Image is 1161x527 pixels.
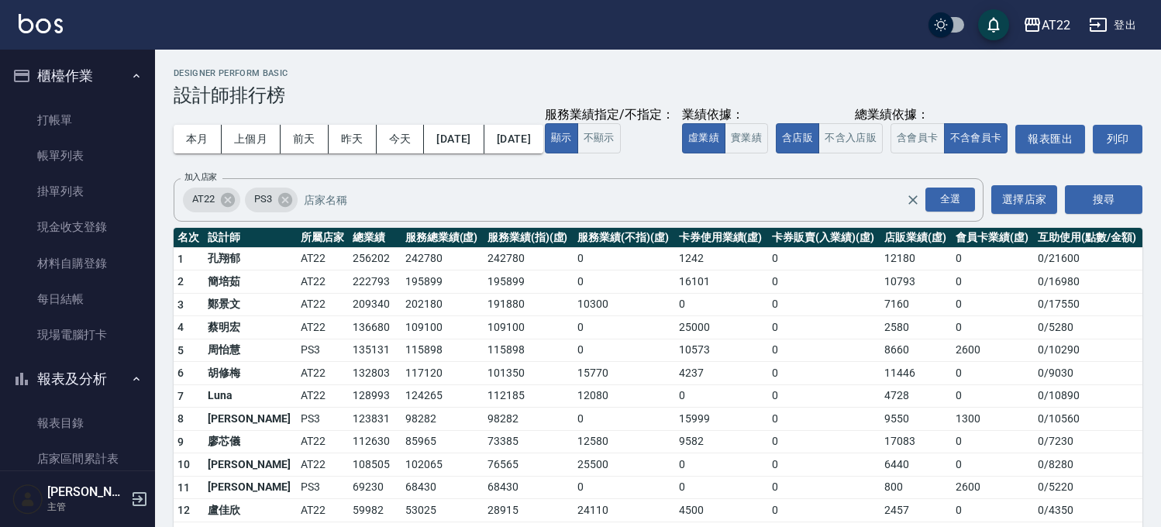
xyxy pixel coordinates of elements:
td: 0 [952,247,1034,270]
td: [PERSON_NAME] [204,453,297,477]
span: PS3 [245,191,281,207]
button: 不顯示 [577,123,621,153]
td: 0 / 5220 [1034,476,1142,499]
button: 列印 [1093,125,1142,153]
td: PS3 [297,339,349,362]
td: AT22 [297,362,349,385]
img: Person [12,484,43,515]
td: 76565 [484,453,574,477]
td: 85965 [401,430,484,453]
a: 打帳單 [6,102,149,138]
td: 135131 [349,339,401,362]
td: 孔翔郁 [204,247,297,270]
td: 124265 [401,384,484,408]
td: 112630 [349,430,401,453]
td: 0 / 10290 [1034,339,1142,362]
button: 虛業績 [682,123,725,153]
span: 9 [177,436,184,448]
td: 800 [880,476,952,499]
td: 0 / 7230 [1034,430,1142,453]
button: [DATE] [484,125,543,153]
td: 0 [768,362,880,385]
td: 12080 [574,384,675,408]
td: 195899 [484,270,574,294]
td: 0 [952,316,1034,339]
th: 總業績 [349,228,401,248]
td: 0 / 10560 [1034,408,1142,431]
span: 11 [177,481,191,494]
a: 帳單列表 [6,138,149,174]
td: 0 [675,293,768,316]
td: 6440 [880,453,952,477]
td: 117120 [401,362,484,385]
td: PS3 [297,408,349,431]
td: AT22 [297,430,349,453]
th: 名次 [174,228,204,248]
td: 191880 [484,293,574,316]
td: 0 [768,293,880,316]
td: 108505 [349,453,401,477]
td: 廖芯儀 [204,430,297,453]
td: 簡培茹 [204,270,297,294]
td: 4500 [675,499,768,522]
a: 店家區間累計表 [6,441,149,477]
th: 店販業績(虛) [880,228,952,248]
td: 0 [768,316,880,339]
td: 12580 [574,430,675,453]
th: 服務業績(不指)(虛) [574,228,675,248]
td: 0 [768,408,880,431]
span: 12 [177,504,191,516]
span: 4 [177,321,184,333]
td: 0 [768,430,880,453]
button: Clear [902,189,924,211]
img: Logo [19,14,63,33]
td: 202180 [401,293,484,316]
td: 0 / 17550 [1034,293,1142,316]
button: [DATE] [424,125,484,153]
td: 98282 [484,408,574,431]
span: 7 [177,390,184,402]
td: 115898 [401,339,484,362]
a: 報表目錄 [6,405,149,441]
button: 前天 [281,125,329,153]
button: 昨天 [329,125,377,153]
td: 0 [574,408,675,431]
td: 0 [952,384,1034,408]
a: 每日結帳 [6,281,149,317]
td: 10793 [880,270,952,294]
button: 不含會員卡 [944,123,1008,153]
td: PS3 [297,476,349,499]
td: 4237 [675,362,768,385]
td: 0 / 4350 [1034,499,1142,522]
td: 0 / 5280 [1034,316,1142,339]
td: 101350 [484,362,574,385]
td: 鄭景文 [204,293,297,316]
th: 卡券使用業績(虛) [675,228,768,248]
th: 互助使用(點數/金額) [1034,228,1142,248]
button: 顯示 [545,123,578,153]
td: 0 [768,384,880,408]
th: 服務總業績(虛) [401,228,484,248]
td: 2457 [880,499,952,522]
td: 0 [768,270,880,294]
a: 材料自購登錄 [6,246,149,281]
td: 0 [952,499,1034,522]
td: 222793 [349,270,401,294]
td: 123831 [349,408,401,431]
td: 0 [574,270,675,294]
td: 10573 [675,339,768,362]
td: 73385 [484,430,574,453]
td: 0 [952,430,1034,453]
a: 現場電腦打卡 [6,317,149,353]
button: Open [922,184,978,215]
td: 盧佳欣 [204,499,297,522]
td: 0 [952,293,1034,316]
td: Luna [204,384,297,408]
td: 69230 [349,476,401,499]
h3: 設計師排行榜 [174,84,1142,106]
td: [PERSON_NAME] [204,476,297,499]
td: 1300 [952,408,1034,431]
td: 132803 [349,362,401,385]
a: 掛單列表 [6,174,149,209]
button: 本月 [174,125,222,153]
